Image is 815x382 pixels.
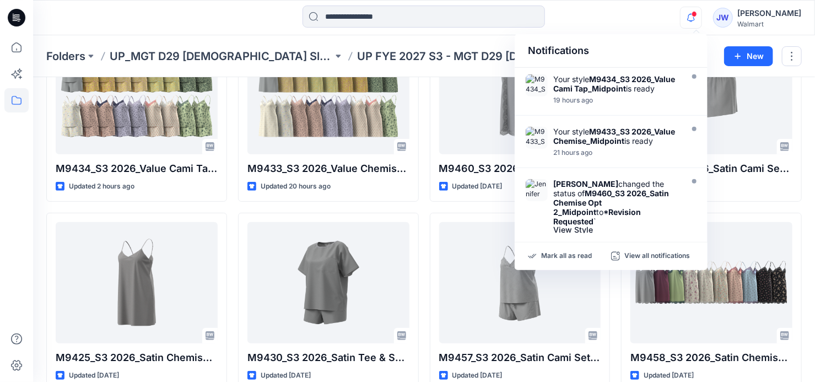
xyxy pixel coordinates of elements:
[247,222,409,343] a: M9430_S3 2026_Satin Tee & Short Set _Midpoint
[56,161,218,176] p: M9434_S3 2026_Value Cami Tap_Midpoint
[630,350,792,365] p: M9458_S3 2026_Satin Chemise Opt 1_Midpoint
[261,181,331,192] p: Updated 20 hours ago
[110,49,333,64] a: UP_MGT D29 [DEMOGRAPHIC_DATA] Sleep
[69,370,119,381] p: Updated [DATE]
[261,370,311,381] p: Updated [DATE]
[624,251,690,261] p: View all notifications
[553,179,680,226] div: changed the status of to `
[439,161,601,176] p: M9460_S3 2026_Satin Chemise Opt 2_Midpoint
[247,33,409,154] a: M9433_S3 2026_Value Chemise_Midpoint
[541,251,592,261] p: Mark all as read
[724,46,773,66] button: New
[553,189,669,217] strong: M9460_S3 2026_Satin Chemise Opt 2_Midpoint
[56,350,218,365] p: M9425_S3 2026_Satin Chemise Opt 3_Midpoint
[630,161,792,176] p: M9461_S3 2026_Satin Cami Set Opt 3_Midpoint
[553,207,641,226] strong: *Revision Requested
[553,74,680,93] div: Your style is ready
[247,161,409,176] p: M9433_S3 2026_Value Chemise_Midpoint
[439,350,601,365] p: M9457_S3 2026_Satin Cami Set Opt 1_Midpoint
[526,127,548,149] img: M9433_S3 2026_Value Chemise_Midpoint
[439,222,601,343] a: M9457_S3 2026_Satin Cami Set Opt 1_Midpoint
[452,370,503,381] p: Updated [DATE]
[515,34,708,68] div: Notifications
[713,8,733,28] div: JW
[644,370,694,381] p: Updated [DATE]
[737,20,801,28] div: Walmart
[553,226,680,234] div: View Style
[553,74,675,93] strong: M9434_S3 2026_Value Cami Tap_Midpoint
[357,49,580,64] p: UP FYE 2027 S3 - MGT D29 [DEMOGRAPHIC_DATA] Sleepwear
[46,49,85,64] a: Folders
[630,33,792,154] a: M9461_S3 2026_Satin Cami Set Opt 3_Midpoint
[69,181,134,192] p: Updated 2 hours ago
[247,350,409,365] p: M9430_S3 2026_Satin Tee & Short Set _Midpoint
[439,33,601,154] a: M9460_S3 2026_Satin Chemise Opt 2_Midpoint
[553,127,680,146] div: Your style is ready
[630,222,792,343] a: M9458_S3 2026_Satin Chemise Opt 1_Midpoint
[526,179,548,201] img: Jennifer Yerkes
[553,179,618,189] strong: [PERSON_NAME]
[737,7,801,20] div: [PERSON_NAME]
[452,181,503,192] p: Updated [DATE]
[56,222,218,343] a: M9425_S3 2026_Satin Chemise Opt 3_Midpoint
[553,96,680,104] div: Wednesday, October 01, 2025 23:46
[56,33,218,154] a: M9434_S3 2026_Value Cami Tap_Midpoint
[553,127,675,146] strong: M9433_S3 2026_Value Chemise_Midpoint
[526,74,548,96] img: M9434_S3 2026_Value Cami Tap_Midpoint
[553,149,680,157] div: Wednesday, October 01, 2025 22:06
